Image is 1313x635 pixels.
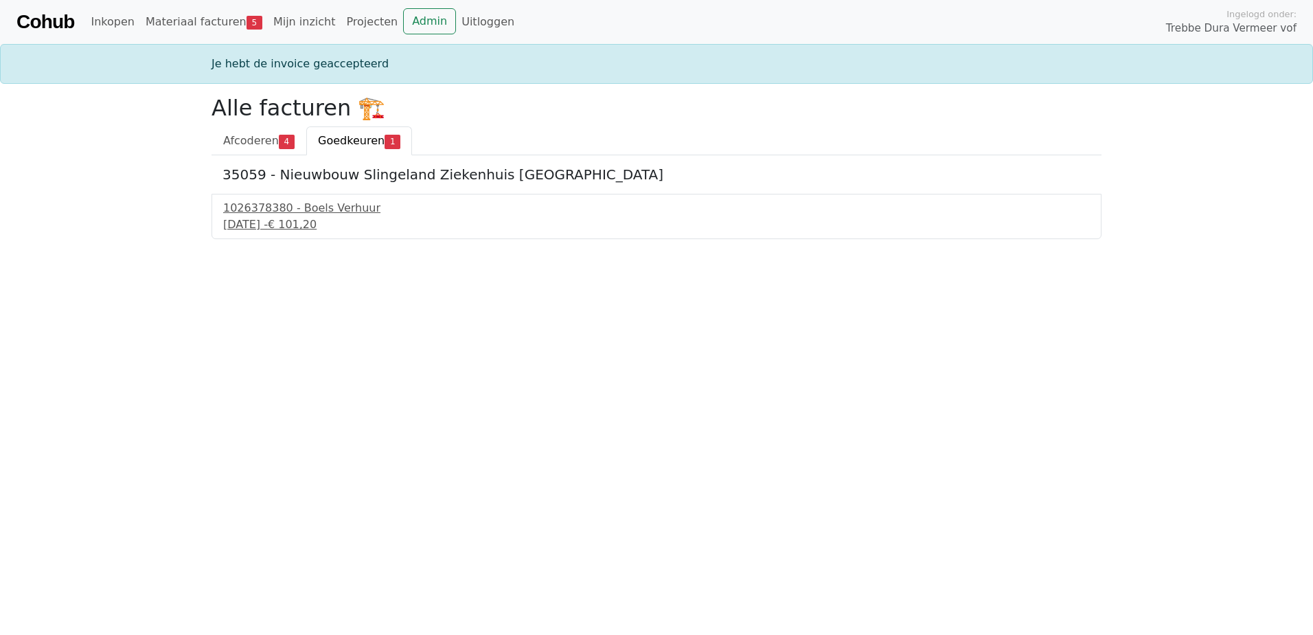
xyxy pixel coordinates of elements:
[140,8,268,36] a: Materiaal facturen5
[85,8,139,36] a: Inkopen
[456,8,520,36] a: Uitloggen
[1166,21,1297,36] span: Trebbe Dura Vermeer vof
[306,126,412,155] a: Goedkeuren1
[318,134,385,147] span: Goedkeuren
[385,135,400,148] span: 1
[222,166,1091,183] h5: 35059 - Nieuwbouw Slingeland Ziekenhuis [GEOGRAPHIC_DATA]
[1226,8,1297,21] span: Ingelogd onder:
[223,200,1090,233] a: 1026378380 - Boels Verhuur[DATE] -€ 101,20
[212,95,1101,121] h2: Alle facturen 🏗️
[223,200,1090,216] div: 1026378380 - Boels Verhuur
[341,8,403,36] a: Projecten
[268,218,317,231] span: € 101,20
[16,5,74,38] a: Cohub
[268,8,341,36] a: Mijn inzicht
[223,134,279,147] span: Afcoderen
[212,126,306,155] a: Afcoderen4
[279,135,295,148] span: 4
[247,16,262,30] span: 5
[203,56,1110,72] div: Je hebt de invoice geaccepteerd
[223,216,1090,233] div: [DATE] -
[403,8,456,34] a: Admin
